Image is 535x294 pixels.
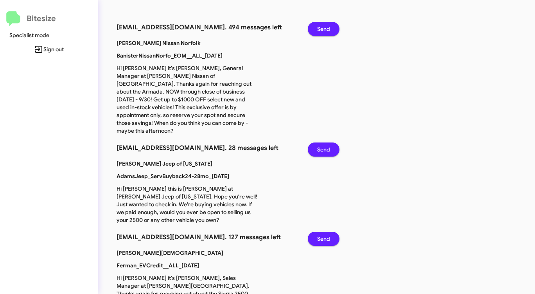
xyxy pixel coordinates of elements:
b: Ferman_EVCredit__ALL_[DATE] [117,262,199,269]
p: Hi [PERSON_NAME] it's [PERSON_NAME], General Manager at [PERSON_NAME] Nissan of [GEOGRAPHIC_DATA]... [111,64,264,135]
b: [PERSON_NAME] Nissan Norfolk [117,40,201,47]
h3: [EMAIL_ADDRESS][DOMAIN_NAME]. 127 messages left [117,232,296,243]
h3: [EMAIL_ADDRESS][DOMAIN_NAME]. 28 messages left [117,142,296,153]
a: Bitesize [6,11,56,26]
span: Send [317,232,330,246]
b: [PERSON_NAME] Jeep of [US_STATE] [117,160,212,167]
span: Send [317,142,330,157]
b: [PERSON_NAME][DEMOGRAPHIC_DATA] [117,249,223,256]
button: Send [308,142,339,157]
span: Sign out [6,42,92,56]
button: Send [308,232,339,246]
b: BanisterNissanNorfo_EOM__ALL_[DATE] [117,52,223,59]
span: Send [317,22,330,36]
b: AdamsJeep_ServBuyback24-28mo_[DATE] [117,173,229,180]
h3: [EMAIL_ADDRESS][DOMAIN_NAME]. 494 messages left [117,22,296,33]
p: Hi [PERSON_NAME] this is [PERSON_NAME] at [PERSON_NAME] Jeep of [US_STATE]. Hope you're well! Jus... [111,185,264,224]
button: Send [308,22,339,36]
